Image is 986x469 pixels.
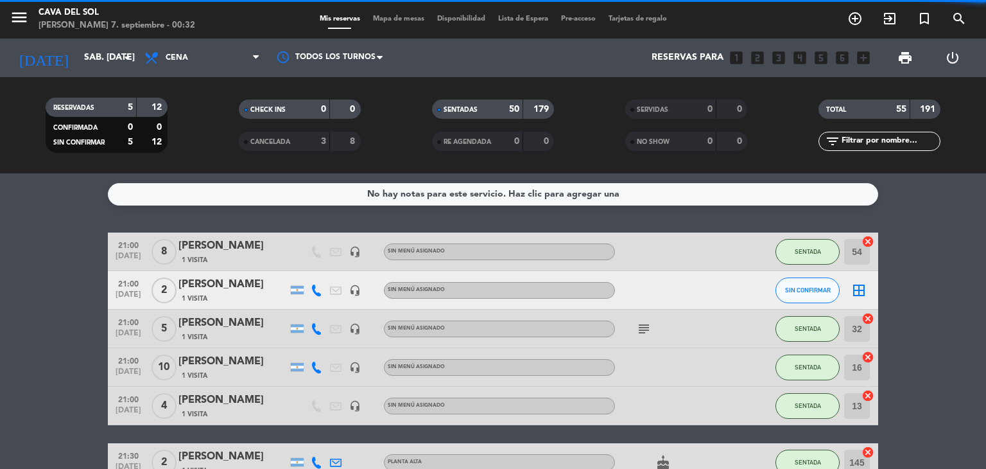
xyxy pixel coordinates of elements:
[637,107,668,113] span: SERVIDAS
[321,105,326,114] strong: 0
[636,321,652,337] i: subject
[39,6,195,19] div: Cava del Sol
[119,50,135,66] i: arrow_drop_down
[825,134,840,149] i: filter_list
[112,448,144,463] span: 21:30
[313,15,367,22] span: Mis reservas
[861,351,874,364] i: cancel
[951,11,967,26] i: search
[861,446,874,459] i: cancel
[166,53,188,62] span: Cena
[444,107,478,113] span: SENTADAS
[637,139,670,145] span: NO SHOW
[728,49,745,66] i: looks_one
[39,19,195,32] div: [PERSON_NAME] 7. septiembre - 00:32
[813,49,829,66] i: looks_5
[182,255,207,265] span: 1 Visita
[178,276,288,293] div: [PERSON_NAME]
[349,246,361,258] i: headset_mic
[250,139,290,145] span: CANCELADA
[388,287,445,292] span: Sin menú asignado
[178,353,288,370] div: [PERSON_NAME]
[882,11,897,26] i: exit_to_app
[350,137,358,146] strong: 8
[350,105,358,114] strong: 0
[367,15,431,22] span: Mapa de mesas
[10,44,78,72] i: [DATE]
[128,103,133,112] strong: 5
[775,278,840,303] button: SIN CONFIRMAR
[544,137,551,146] strong: 0
[349,285,361,296] i: headset_mic
[10,8,29,27] i: menu
[10,8,29,31] button: menu
[178,315,288,332] div: [PERSON_NAME]
[555,15,602,22] span: Pre-acceso
[151,316,177,342] span: 5
[917,11,932,26] i: turned_in_not
[896,105,906,114] strong: 55
[321,137,326,146] strong: 3
[151,103,164,112] strong: 12
[388,403,445,408] span: Sin menú asignado
[945,50,960,66] i: power_settings_new
[652,53,723,63] span: Reservas para
[826,107,846,113] span: TOTAL
[929,39,976,77] div: LOG OUT
[795,325,821,332] span: SENTADA
[707,105,713,114] strong: 0
[182,371,207,381] span: 1 Visita
[795,402,821,409] span: SENTADA
[785,287,831,294] span: SIN CONFIRMAR
[112,314,144,329] span: 21:00
[388,459,422,465] span: PLANTA ALTA
[112,406,144,421] span: [DATE]
[533,105,551,114] strong: 179
[514,137,519,146] strong: 0
[349,400,361,412] i: headset_mic
[861,312,874,325] i: cancel
[53,125,98,131] span: CONFIRMADA
[847,11,863,26] i: add_circle_outline
[112,237,144,252] span: 21:00
[112,329,144,344] span: [DATE]
[840,134,940,148] input: Filtrar por nombre...
[795,364,821,371] span: SENTADA
[128,137,133,146] strong: 5
[775,355,840,380] button: SENTADA
[182,332,207,342] span: 1 Visita
[602,15,673,22] span: Tarjetas de regalo
[795,248,821,255] span: SENTADA
[182,294,207,304] span: 1 Visita
[53,139,105,146] span: SIN CONFIRMAR
[897,50,913,66] span: print
[791,49,808,66] i: looks_4
[349,323,361,335] i: headset_mic
[737,137,745,146] strong: 0
[151,137,164,146] strong: 12
[112,252,144,267] span: [DATE]
[178,448,288,465] div: [PERSON_NAME]
[151,355,177,380] span: 10
[388,326,445,331] span: Sin menú asignado
[795,459,821,466] span: SENTADA
[707,137,713,146] strong: 0
[749,49,766,66] i: looks_two
[250,107,286,113] span: CHECK INS
[151,278,177,303] span: 2
[861,235,874,248] i: cancel
[388,364,445,369] span: Sin menú asignado
[151,393,177,419] span: 4
[770,49,787,66] i: looks_3
[388,249,445,254] span: Sin menú asignado
[775,316,840,342] button: SENTADA
[112,290,144,305] span: [DATE]
[861,389,874,402] i: cancel
[851,283,867,298] i: border_all
[112,391,144,406] span: 21:00
[367,187,619,202] div: No hay notas para este servicio. Haz clic para agregar una
[151,239,177,265] span: 8
[112,367,144,382] span: [DATE]
[509,105,519,114] strong: 50
[178,392,288,409] div: [PERSON_NAME]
